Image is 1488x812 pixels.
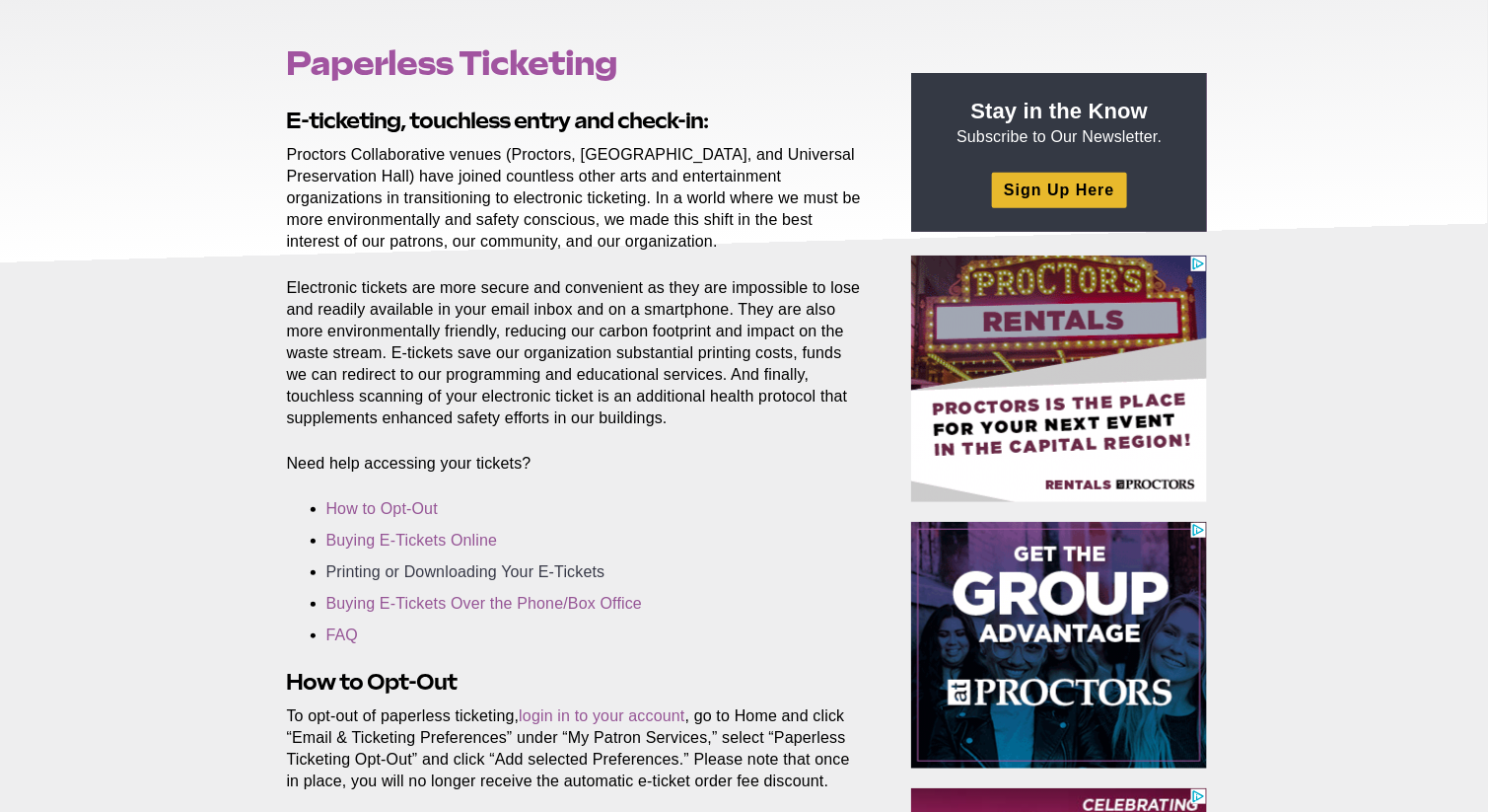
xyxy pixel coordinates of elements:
[326,532,498,549] a: Buying E-Tickets Online
[326,563,605,580] a: Printing or Downloading Your E-Tickets
[287,669,458,695] strong: How to Opt-Out
[519,707,684,724] a: login in to your account
[326,595,643,612] a: Buying E-Tickets Over the Phone/Box Office
[287,108,709,133] strong: E-ticketing, touchless entry and check-in:
[287,144,867,253] p: Proctors Collaborative venues (Proctors, [GEOGRAPHIC_DATA], and Universal Preservation Hall) have...
[326,500,438,517] a: How to Opt-Out
[971,99,1149,123] strong: Stay in the Know
[911,522,1207,769] iframe: Advertisement
[935,97,1183,148] p: Subscribe to Our Newsletter.
[326,627,359,643] a: FAQ
[911,256,1207,502] iframe: Advertisement
[287,277,867,430] p: Electronic tickets are more secure and convenient as they are impossible to lose and readily avai...
[992,173,1126,207] a: Sign Up Here
[287,453,867,475] p: Need help accessing your tickets?
[287,44,867,82] h1: Paperless Ticketing
[287,705,867,792] p: To opt-out of paperless ticketing, , go to Home and click “Email & Ticketing Preferences” under “...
